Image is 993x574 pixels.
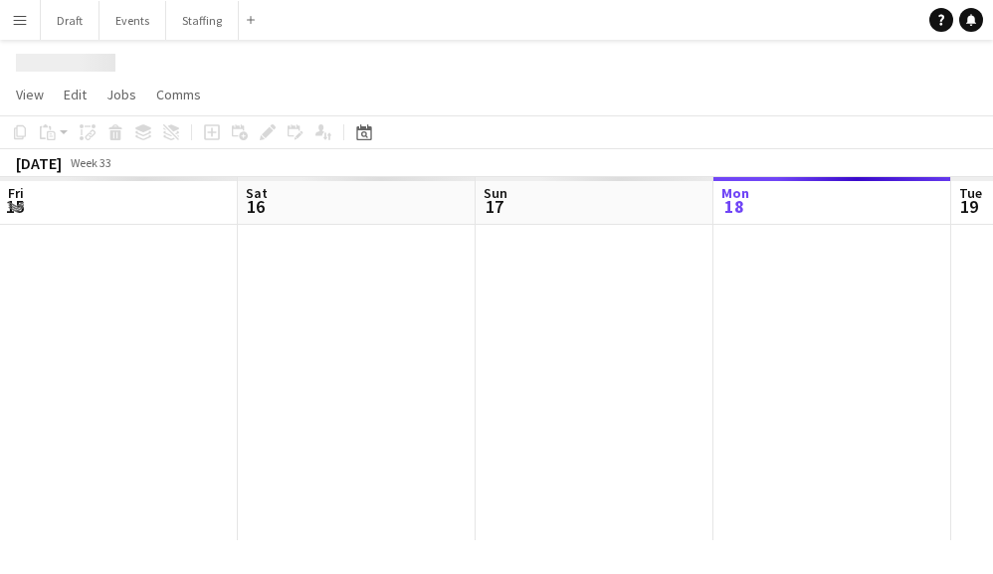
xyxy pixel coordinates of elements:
[8,82,52,107] a: View
[106,86,136,103] span: Jobs
[484,184,507,202] span: Sun
[99,82,144,107] a: Jobs
[16,86,44,103] span: View
[8,184,24,202] span: Fri
[41,1,99,40] button: Draft
[56,82,95,107] a: Edit
[99,1,166,40] button: Events
[5,195,24,218] span: 15
[16,153,62,173] div: [DATE]
[66,155,115,170] span: Week 33
[956,195,982,218] span: 19
[148,82,209,107] a: Comms
[156,86,201,103] span: Comms
[959,184,982,202] span: Tue
[64,86,87,103] span: Edit
[718,195,749,218] span: 18
[246,184,268,202] span: Sat
[721,184,749,202] span: Mon
[166,1,239,40] button: Staffing
[481,195,507,218] span: 17
[243,195,268,218] span: 16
